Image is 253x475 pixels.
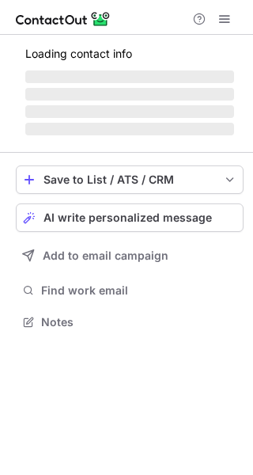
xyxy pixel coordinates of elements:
img: ContactOut v5.3.10 [16,9,111,28]
span: Find work email [41,283,237,298]
span: ‌ [25,70,234,83]
span: ‌ [25,88,234,101]
span: AI write personalized message [43,211,212,224]
span: Add to email campaign [43,249,168,262]
div: Save to List / ATS / CRM [43,173,216,186]
span: Notes [41,315,237,329]
button: AI write personalized message [16,203,244,232]
p: Loading contact info [25,47,234,60]
span: ‌ [25,123,234,135]
button: Find work email [16,279,244,302]
button: save-profile-one-click [16,165,244,194]
button: Add to email campaign [16,241,244,270]
button: Notes [16,311,244,333]
span: ‌ [25,105,234,118]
